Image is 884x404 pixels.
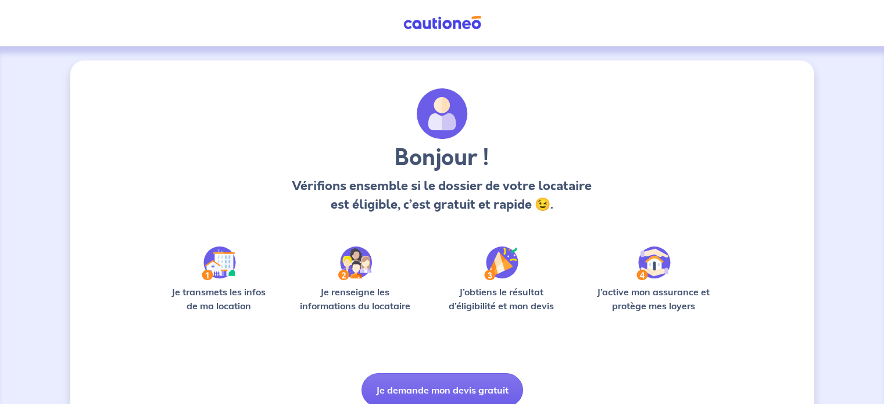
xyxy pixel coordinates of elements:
[586,285,721,313] p: J’active mon assurance et protège mes loyers
[636,246,671,280] img: /static/bfff1cf634d835d9112899e6a3df1a5d/Step-4.svg
[436,285,567,313] p: J’obtiens le résultat d’éligibilité et mon devis
[163,285,274,313] p: Je transmets les infos de ma location
[399,16,486,30] img: Cautioneo
[289,177,595,214] p: Vérifions ensemble si le dossier de votre locataire est éligible, c’est gratuit et rapide 😉.
[417,88,468,140] img: archivate
[293,285,418,313] p: Je renseigne les informations du locataire
[289,144,595,172] h3: Bonjour !
[338,246,372,280] img: /static/c0a346edaed446bb123850d2d04ad552/Step-2.svg
[202,246,236,280] img: /static/90a569abe86eec82015bcaae536bd8e6/Step-1.svg
[484,246,518,280] img: /static/f3e743aab9439237c3e2196e4328bba9/Step-3.svg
